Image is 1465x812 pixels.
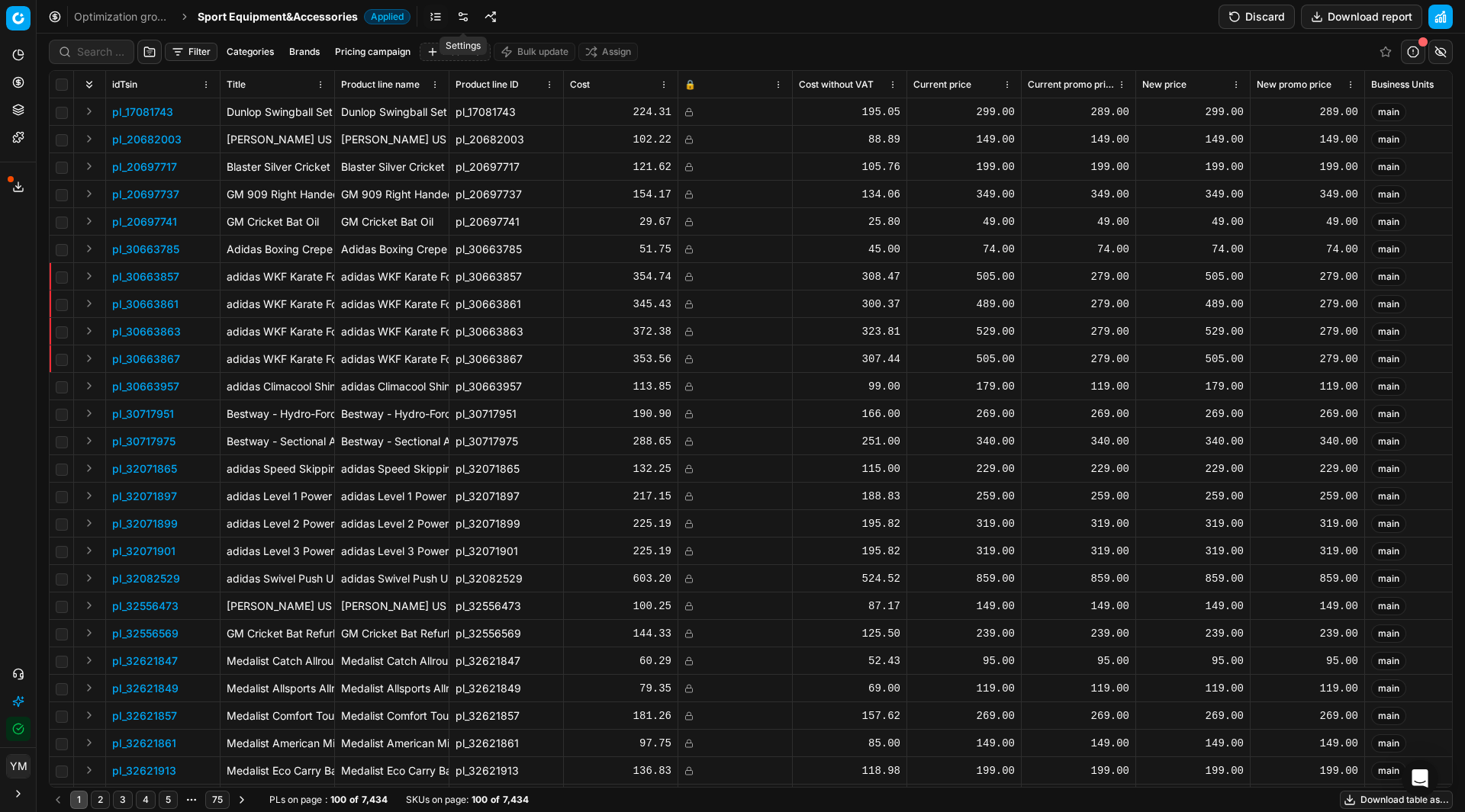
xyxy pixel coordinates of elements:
p: pl_32621857 [112,708,177,724]
button: Add filter [420,43,491,61]
div: 300.37 [799,297,900,312]
div: 524.52 [799,571,900,586]
button: Expand [80,679,98,697]
div: pl_30663863 [456,324,557,339]
div: 349.00 [1257,187,1358,202]
div: adidas Swivel Push Up Bars [341,571,443,586]
p: Adidas Boxing Crepe Bandage - (Size: 4.5m) [227,242,328,257]
div: 529.00 [913,324,1015,339]
span: main [1371,597,1406,615]
div: 132.25 [570,461,671,477]
div: 199.00 [1142,159,1244,175]
div: 88.89 [799,132,900,147]
button: Download report [1301,5,1422,29]
div: 279.00 [1257,297,1358,312]
button: pl_20682003 [112,132,182,147]
div: 489.00 [1142,297,1244,312]
button: Expand [80,733,98,752]
span: main [1371,515,1406,533]
div: adidas Level 3 Power Resistance Tube - Black/Red [341,544,443,559]
div: 119.00 [1257,379,1358,394]
div: adidas Level 2 Power Resistance Tube - Black/Red [341,516,443,531]
div: 349.00 [1028,187,1129,202]
p: Dunlop Swingball Set [227,104,328,120]
button: Expand [80,212,98,230]
div: 299.00 [1142,104,1244,120]
span: idTsin [112,79,137,91]
div: 49.00 [1028,214,1129,229]
div: Bestway - Sectional Aluminum Oars - 152cm or 254cm [341,434,443,449]
div: 195.05 [799,104,900,120]
p: pl_30717951 [112,406,174,422]
button: Assign [578,43,638,61]
strong: 7,434 [362,794,388,806]
button: Go to next page [233,791,251,809]
div: 269.00 [1257,406,1358,422]
div: Settings [439,37,487,55]
div: 251.00 [799,434,900,449]
button: pl_30717975 [112,434,175,449]
div: 74.00 [1142,242,1244,257]
button: pl_32071897 [112,489,177,504]
div: 121.62 [570,159,671,175]
div: 529.00 [1142,324,1244,339]
p: pl_32621913 [112,763,176,778]
button: Bulk update [494,43,575,61]
div: 308.47 [799,269,900,284]
strong: 100 [472,794,488,806]
div: GM Cricket Bat Oil [341,214,443,229]
p: adidas Level 2 Power Resistance Tube - Black/Red [227,516,328,531]
span: main [1371,570,1406,588]
span: main [1371,185,1406,204]
div: 134.06 [799,187,900,202]
button: Expand [80,569,98,587]
button: Expand [80,239,98,258]
strong: 100 [330,794,346,806]
div: 25.80 [799,214,900,229]
div: Blaster Silver Cricket Ball - 156g [341,159,443,175]
div: 269.00 [1142,406,1244,422]
button: Pricing campaign [329,43,417,61]
span: Cost [570,79,590,91]
button: 1 [70,791,88,809]
div: 224.31 [570,104,671,120]
div: 354.74 [570,269,671,284]
button: Expand [80,624,98,642]
div: 269.00 [1028,406,1129,422]
div: 166.00 [799,406,900,422]
div: adidas Speed Skipping Rope [341,461,443,477]
div: 319.00 [913,544,1015,559]
button: 2 [91,791,110,809]
div: 259.00 [1142,489,1244,504]
span: Current promo price [1028,79,1114,91]
div: pl_20682003 [456,132,557,147]
div: Bestway - Hydro-Force Raft - 155cm x 97cm [341,406,443,422]
div: pl_30717975 [456,434,557,449]
span: Product line name [341,79,420,91]
p: pl_30663785 [112,242,179,257]
div: 225.19 [570,544,671,559]
span: main [1371,432,1406,451]
div: 319.00 [913,516,1015,531]
span: main [1371,350,1406,368]
p: pl_32071865 [112,461,177,477]
div: 279.00 [1028,324,1129,339]
div: pl_32071897 [456,489,557,504]
div: 505.00 [1142,351,1244,367]
span: main [1371,542,1406,560]
div: pl_20697737 [456,187,557,202]
button: pl_30663867 [112,351,180,367]
div: 372.38 [570,324,671,339]
div: adidas WKF Karate Foot Protector - Red - S [341,324,443,339]
p: pl_30663863 [112,324,181,339]
div: 74.00 [913,242,1015,257]
div: 49.00 [913,214,1015,229]
button: Expand [80,349,98,367]
div: 74.00 [1257,242,1358,257]
button: pl_32621849 [112,681,179,696]
button: pl_32621847 [112,653,178,669]
span: New promo price [1257,79,1331,91]
div: 74.00 [1028,242,1129,257]
span: main [1371,103,1406,121]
